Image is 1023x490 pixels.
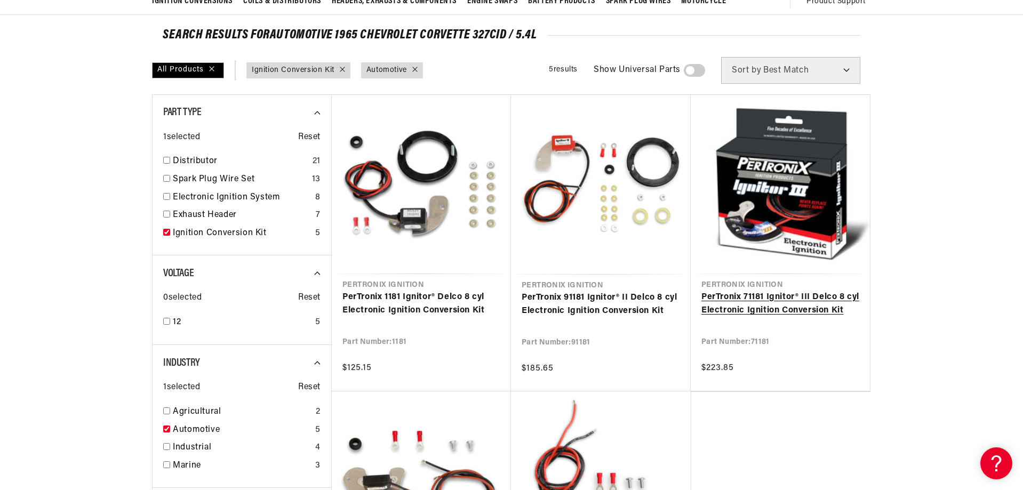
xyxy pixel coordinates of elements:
div: SEARCH RESULTS FOR Automotive 1965 Chevrolet Corvette 327cid / 5.4L [163,30,860,41]
a: Distributor [173,155,308,168]
a: 12 [173,316,311,330]
div: 5 [315,423,321,437]
a: Spark Plug Wire Set [173,173,308,187]
span: Reset [298,381,321,395]
span: 1 selected [163,131,200,144]
div: All Products [152,62,224,78]
a: PerTronix 91181 Ignitor® II Delco 8 cyl Electronic Ignition Conversion Kit [522,291,680,318]
a: Electronic Ignition System [173,191,311,205]
a: Marine [173,459,311,473]
span: Show Universal Parts [594,63,681,77]
span: Reset [298,131,321,144]
span: Part Type [163,107,201,118]
span: Voltage [163,268,194,279]
span: 5 results [549,66,578,74]
a: Industrial [173,441,311,455]
a: Ignition Conversion Kit [173,227,311,240]
span: 1 selected [163,381,200,395]
a: Automotive [173,423,311,437]
div: 2 [316,405,321,419]
span: Sort by [732,66,761,75]
a: Agricultural [173,405,311,419]
div: 5 [315,227,321,240]
a: PerTronix 1181 Ignitor® Delco 8 cyl Electronic Ignition Conversion Kit [342,291,500,318]
div: 8 [315,191,321,205]
div: 4 [315,441,321,455]
select: Sort by [721,57,860,84]
div: 21 [313,155,321,168]
span: Reset [298,291,321,305]
div: 7 [316,208,321,222]
a: Automotive [366,65,407,76]
div: 5 [315,316,321,330]
span: Industry [163,358,200,368]
a: Exhaust Header [173,208,311,222]
div: 3 [315,459,321,473]
a: PerTronix 71181 Ignitor® III Delco 8 cyl Electronic Ignition Conversion Kit [701,291,859,318]
span: 0 selected [163,291,202,305]
a: Ignition Conversion Kit [252,65,334,76]
div: 13 [312,173,321,187]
